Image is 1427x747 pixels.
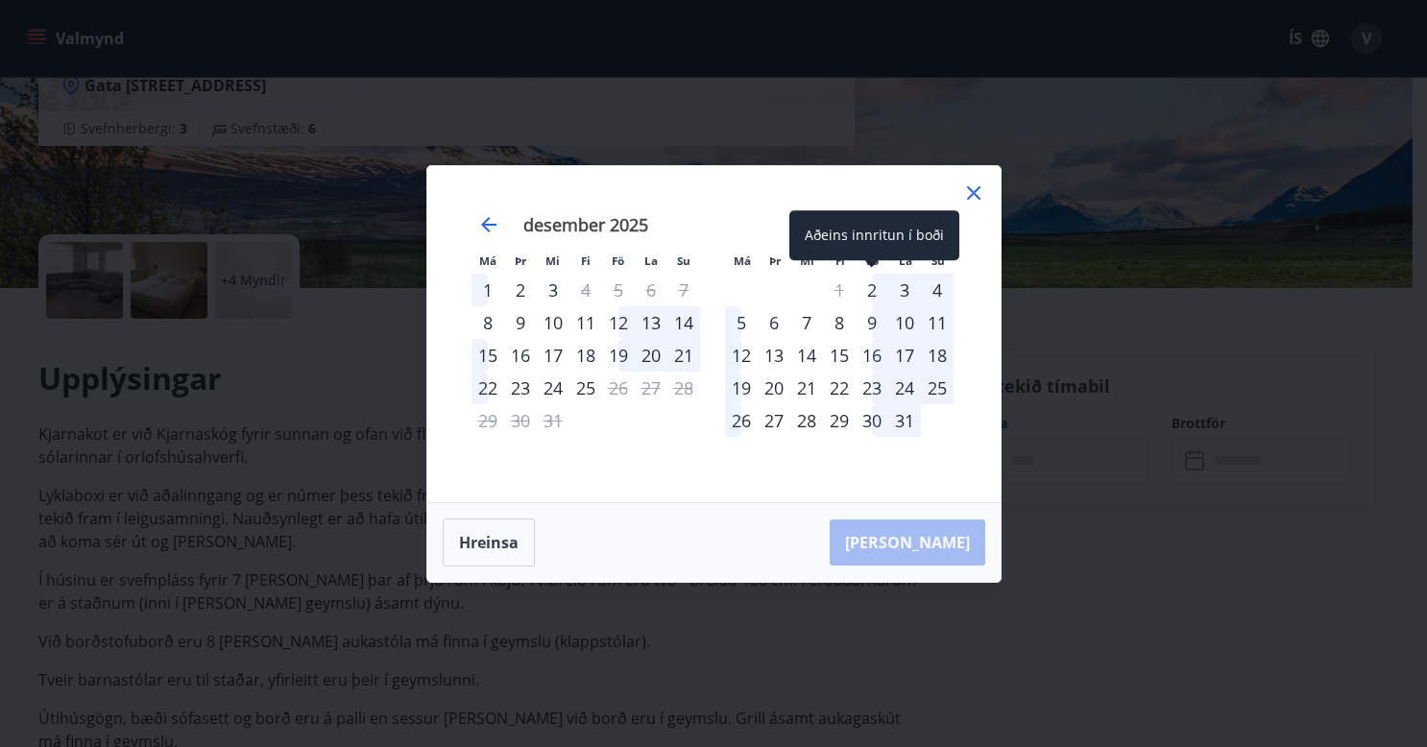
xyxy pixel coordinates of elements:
[725,306,758,339] div: 5
[888,339,921,372] td: Choose laugardagur, 17. janúar 2026 as your check-in date. It’s available.
[504,339,537,372] td: Choose þriðjudagur, 16. desember 2025 as your check-in date. It’s available.
[569,274,602,306] div: Aðeins útritun í boði
[790,339,823,372] div: 14
[921,339,954,372] td: Choose sunnudagur, 18. janúar 2026 as your check-in date. It’s available.
[602,274,635,306] td: Not available. föstudagur, 5. desember 2025
[537,404,569,437] td: Not available. miðvikudagur, 31. desember 2025
[602,306,635,339] div: 12
[569,306,602,339] div: 11
[725,372,758,404] td: Choose mánudagur, 19. janúar 2026 as your check-in date. It’s available.
[472,306,504,339] td: Choose mánudagur, 8. desember 2025 as your check-in date. It’s available.
[921,274,954,306] td: Choose sunnudagur, 4. janúar 2026 as your check-in date. It’s available.
[856,372,888,404] td: Choose föstudagur, 23. janúar 2026 as your check-in date. It’s available.
[856,339,888,372] div: 16
[602,372,635,404] div: Aðeins útritun í boði
[888,404,921,437] div: 31
[758,372,790,404] td: Choose þriðjudagur, 20. janúar 2026 as your check-in date. It’s available.
[758,339,790,372] td: Choose þriðjudagur, 13. janúar 2026 as your check-in date. It’s available.
[569,372,602,404] div: 25
[677,253,690,268] small: Su
[888,372,921,404] div: 24
[635,339,667,372] div: 20
[888,339,921,372] div: 17
[479,253,496,268] small: Má
[635,372,667,404] td: Not available. laugardagur, 27. desember 2025
[504,372,537,404] td: Choose þriðjudagur, 23. desember 2025 as your check-in date. It’s available.
[537,339,569,372] div: 17
[477,213,500,236] div: Move backward to switch to the previous month.
[504,274,537,306] div: 2
[725,339,758,372] td: Choose mánudagur, 12. janúar 2026 as your check-in date. It’s available.
[888,404,921,437] td: Choose laugardagur, 31. janúar 2026 as your check-in date. It’s available.
[921,339,954,372] div: 18
[725,339,758,372] div: 12
[504,306,537,339] div: 9
[921,306,954,339] td: Choose sunnudagur, 11. janúar 2026 as your check-in date. It’s available.
[725,306,758,339] td: Choose mánudagur, 5. janúar 2026 as your check-in date. It’s available.
[523,213,648,236] strong: desember 2025
[472,274,504,306] div: 1
[921,372,954,404] div: 25
[921,306,954,339] div: 11
[504,404,537,437] td: Not available. þriðjudagur, 30. desember 2025
[921,372,954,404] td: Choose sunnudagur, 25. janúar 2026 as your check-in date. It’s available.
[569,339,602,372] td: Choose fimmtudagur, 18. desember 2025 as your check-in date. It’s available.
[472,372,504,404] td: Choose mánudagur, 22. desember 2025 as your check-in date. It’s available.
[504,306,537,339] td: Choose þriðjudagur, 9. desember 2025 as your check-in date. It’s available.
[537,372,569,404] td: Choose miðvikudagur, 24. desember 2025 as your check-in date. It’s available.
[581,253,591,268] small: Fi
[758,339,790,372] div: 13
[504,339,537,372] div: 16
[667,339,700,372] td: Choose sunnudagur, 21. desember 2025 as your check-in date. It’s available.
[921,274,954,306] div: 4
[790,372,823,404] td: Choose miðvikudagur, 21. janúar 2026 as your check-in date. It’s available.
[725,372,758,404] div: 19
[644,253,658,268] small: La
[602,306,635,339] td: Choose föstudagur, 12. desember 2025 as your check-in date. It’s available.
[790,306,823,339] div: 7
[450,189,978,479] div: Calendar
[602,339,635,372] div: 19
[602,372,635,404] td: Not available. föstudagur, 26. desember 2025
[758,404,790,437] td: Choose þriðjudagur, 27. janúar 2026 as your check-in date. It’s available.
[635,306,667,339] div: 13
[856,404,888,437] div: 30
[856,339,888,372] td: Choose föstudagur, 16. janúar 2026 as your check-in date. It’s available.
[823,339,856,372] div: 15
[537,274,569,306] td: Choose miðvikudagur, 3. desember 2025 as your check-in date. It’s available.
[888,274,921,306] div: 3
[537,339,569,372] td: Choose miðvikudagur, 17. desember 2025 as your check-in date. It’s available.
[569,339,602,372] div: 18
[790,306,823,339] td: Choose miðvikudagur, 7. janúar 2026 as your check-in date. It’s available.
[537,306,569,339] div: 10
[758,372,790,404] div: 20
[537,306,569,339] td: Choose miðvikudagur, 10. desember 2025 as your check-in date. It’s available.
[569,306,602,339] td: Choose fimmtudagur, 11. desember 2025 as your check-in date. It’s available.
[635,339,667,372] td: Choose laugardagur, 20. desember 2025 as your check-in date. It’s available.
[667,274,700,306] td: Not available. sunnudagur, 7. desember 2025
[856,306,888,339] td: Choose föstudagur, 9. janúar 2026 as your check-in date. It’s available.
[504,372,537,404] div: 23
[888,274,921,306] td: Choose laugardagur, 3. janúar 2026 as your check-in date. It’s available.
[612,253,624,268] small: Fö
[545,253,560,268] small: Mi
[472,339,504,372] td: Choose mánudagur, 15. desember 2025 as your check-in date. It’s available.
[790,404,823,437] div: 28
[635,274,667,306] td: Not available. laugardagur, 6. desember 2025
[856,274,888,306] td: Choose föstudagur, 2. janúar 2026 as your check-in date. It’s available.
[472,372,504,404] div: 22
[569,274,602,306] td: Not available. fimmtudagur, 4. desember 2025
[823,404,856,437] td: Choose fimmtudagur, 29. janúar 2026 as your check-in date. It’s available.
[472,339,504,372] div: 15
[725,404,758,437] td: Choose mánudagur, 26. janúar 2026 as your check-in date. It’s available.
[472,306,504,339] div: Aðeins innritun í boði
[758,306,790,339] td: Choose þriðjudagur, 6. janúar 2026 as your check-in date. It’s available.
[790,339,823,372] td: Choose miðvikudagur, 14. janúar 2026 as your check-in date. It’s available.
[667,372,700,404] td: Not available. sunnudagur, 28. desember 2025
[725,404,758,437] div: 26
[537,274,569,306] div: 3
[823,339,856,372] td: Choose fimmtudagur, 15. janúar 2026 as your check-in date. It’s available.
[472,274,504,306] td: Choose mánudagur, 1. desember 2025 as your check-in date. It’s available.
[823,372,856,404] td: Choose fimmtudagur, 22. janúar 2026 as your check-in date. It’s available.
[758,306,790,339] div: 6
